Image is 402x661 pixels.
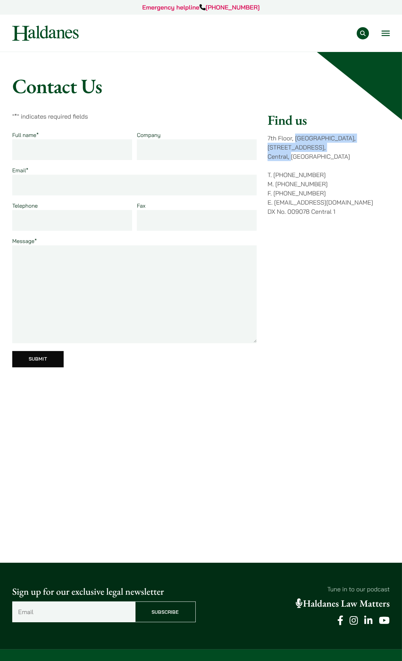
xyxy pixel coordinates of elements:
a: Emergency helpline[PHONE_NUMBER] [142,3,260,11]
label: Company [137,132,161,138]
label: Telephone [12,202,38,209]
label: Email [12,167,28,174]
label: Message [12,238,37,244]
p: Tune in to our podcast [207,585,390,594]
h1: Contact Us [12,74,390,98]
input: Email [12,602,135,622]
label: Full name [12,132,39,138]
h2: Find us [268,112,390,128]
button: Search [357,27,369,39]
img: Logo of Haldanes [12,25,79,41]
label: Fax [137,202,145,209]
input: Subscribe [135,602,196,622]
p: Sign up for our exclusive legal newsletter [12,585,196,599]
p: " " indicates required fields [12,112,257,121]
input: Submit [12,351,64,367]
p: T. [PHONE_NUMBER] M. [PHONE_NUMBER] F. [PHONE_NUMBER] E. [EMAIL_ADDRESS][DOMAIN_NAME] DX No. 0090... [268,170,390,216]
p: 7th Floor, [GEOGRAPHIC_DATA], [STREET_ADDRESS], Central, [GEOGRAPHIC_DATA] [268,134,390,161]
button: Open menu [382,31,390,36]
a: Haldanes Law Matters [296,597,390,610]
